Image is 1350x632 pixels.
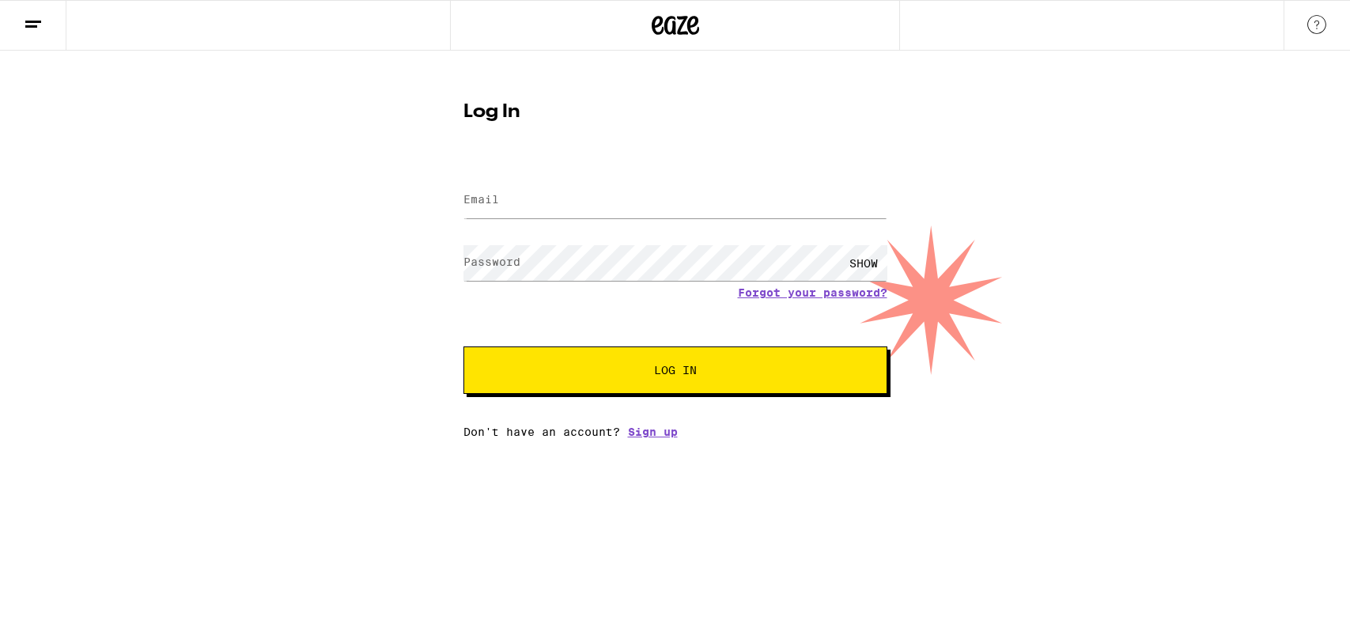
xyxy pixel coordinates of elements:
[463,346,887,394] button: Log In
[463,183,887,218] input: Email
[654,365,697,376] span: Log In
[463,193,499,206] label: Email
[840,245,887,281] div: SHOW
[628,426,678,438] a: Sign up
[463,426,887,438] div: Don't have an account?
[463,255,520,268] label: Password
[738,286,887,299] a: Forgot your password?
[463,103,887,122] h1: Log In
